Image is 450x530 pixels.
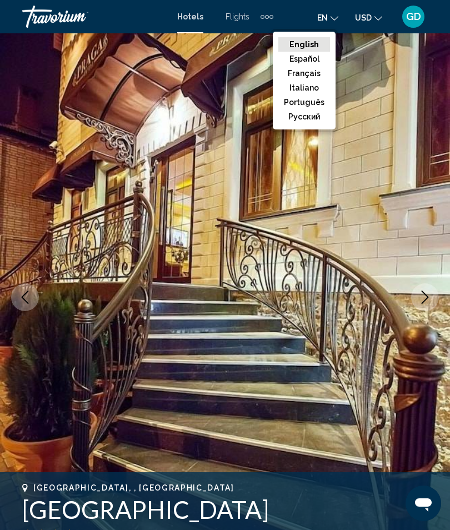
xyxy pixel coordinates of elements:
button: English [278,37,330,52]
button: Previous image [11,283,39,311]
span: USD [355,13,372,22]
span: en [317,13,328,22]
a: Travorium [22,6,166,28]
span: [GEOGRAPHIC_DATA], , [GEOGRAPHIC_DATA] [33,483,234,492]
iframe: Botón para iniciar la ventana de mensajería [406,486,441,521]
span: GD [406,11,421,22]
button: Français [278,66,330,81]
button: Português [278,95,330,109]
button: User Menu [399,5,428,28]
button: Change currency [355,9,382,26]
h1: [GEOGRAPHIC_DATA] [22,495,428,524]
a: Hotels [177,12,203,21]
button: Next image [411,283,439,311]
button: Italiano [278,81,330,95]
button: Español [278,52,330,66]
button: Change language [317,9,338,26]
a: Flights [226,12,249,21]
button: русский [278,109,330,124]
button: Extra navigation items [261,8,273,26]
